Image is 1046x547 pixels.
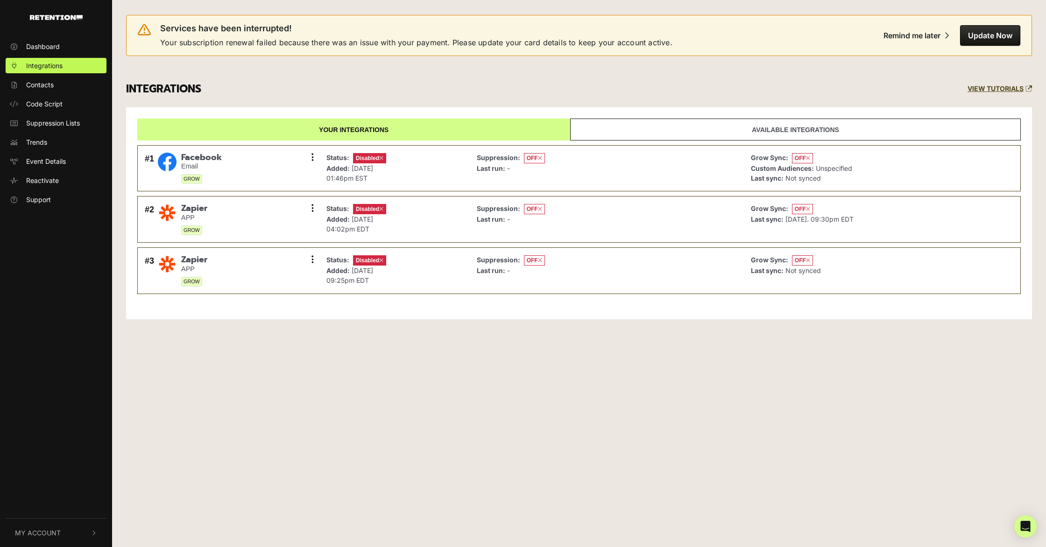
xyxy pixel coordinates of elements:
[751,256,788,264] strong: Grow Sync:
[751,204,788,212] strong: Grow Sync:
[751,215,784,223] strong: Last sync:
[507,266,510,274] span: -
[751,174,784,182] strong: Last sync:
[6,173,106,188] a: Reactivate
[524,153,545,163] span: OFF
[477,266,505,274] strong: Last run:
[792,255,813,266] span: OFF
[507,164,510,172] span: -
[785,215,854,223] span: [DATE]. 09:30pm EDT
[353,255,386,266] span: Disabled
[181,225,202,235] span: GROW
[181,255,207,265] span: Zapier
[477,154,520,161] strong: Suppression:
[6,519,106,547] button: My Account
[26,99,63,109] span: Code Script
[792,153,813,163] span: OFF
[6,134,106,150] a: Trends
[785,174,821,182] span: Not synced
[6,77,106,92] a: Contacts
[26,80,54,90] span: Contacts
[326,266,373,284] span: [DATE] 09:25pm EDT
[785,266,821,274] span: Not synced
[477,215,505,223] strong: Last run:
[181,214,207,222] small: APP
[507,215,510,223] span: -
[326,204,349,212] strong: Status:
[326,215,350,223] strong: Added:
[6,58,106,73] a: Integrations
[524,204,545,214] span: OFF
[792,204,813,214] span: OFF
[160,37,672,48] span: Your subscription renewal failed because there was an issue with your payment. Please update your...
[477,204,520,212] strong: Suppression:
[181,203,207,214] span: Zapier
[751,154,788,161] strong: Grow Sync:
[326,266,350,274] strong: Added:
[145,255,154,287] div: #3
[158,153,177,171] img: Facebook
[126,83,201,96] h3: INTEGRATIONS
[181,162,222,170] small: Email
[6,154,106,169] a: Event Details
[6,96,106,112] a: Code Script
[158,255,177,273] img: Zapier
[30,15,83,20] img: Retention.com
[326,154,349,161] strong: Status:
[876,25,956,46] button: Remind me later
[145,153,154,184] div: #1
[26,175,59,185] span: Reactivate
[145,203,154,235] div: #2
[353,204,386,214] span: Disabled
[26,118,80,128] span: Suppression Lists
[968,85,1032,93] a: VIEW TUTORIALS
[477,164,505,172] strong: Last run:
[6,192,106,207] a: Support
[570,119,1021,140] a: Available integrations
[26,156,66,166] span: Event Details
[477,256,520,264] strong: Suppression:
[6,115,106,131] a: Suppression Lists
[181,174,202,184] span: GROW
[326,256,349,264] strong: Status:
[6,39,106,54] a: Dashboard
[15,528,61,538] span: My Account
[326,164,350,172] strong: Added:
[751,164,814,172] strong: Custom Audiences:
[26,137,47,147] span: Trends
[883,31,940,40] div: Remind me later
[751,266,784,274] strong: Last sync:
[26,61,63,70] span: Integrations
[181,265,207,273] small: APP
[816,164,852,172] span: Unspecified
[26,42,60,51] span: Dashboard
[158,203,177,222] img: Zapier
[181,277,202,287] span: GROW
[960,25,1020,46] button: Update Now
[353,153,386,163] span: Disabled
[137,119,570,140] a: Your integrations
[181,153,222,163] span: Facebook
[524,255,545,266] span: OFF
[160,23,292,34] span: Services have been interrupted!
[26,195,51,204] span: Support
[1014,515,1037,538] div: Open Intercom Messenger
[326,164,373,182] span: [DATE] 01:46pm EST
